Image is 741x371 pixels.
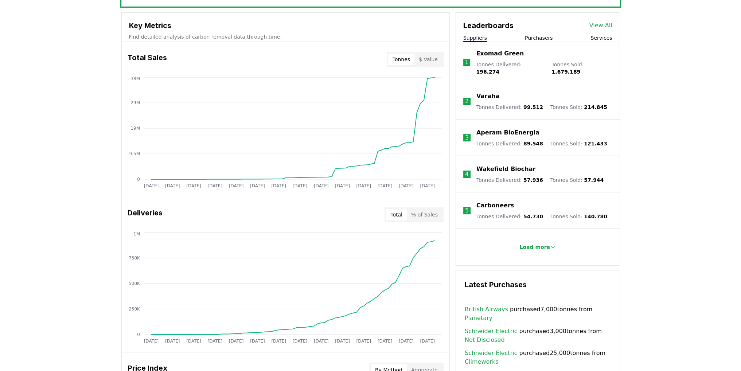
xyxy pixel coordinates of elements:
tspan: [DATE] [186,339,201,344]
span: 1.679.189 [551,69,580,75]
tspan: 500K [129,281,140,286]
p: Tonnes Sold : [550,140,607,147]
tspan: [DATE] [144,183,159,188]
tspan: [DATE] [144,339,159,344]
tspan: 29M [130,100,140,105]
span: 140.780 [584,214,607,219]
span: 89.548 [523,141,543,147]
tspan: [DATE] [399,183,414,188]
span: purchased 25,000 tonnes from [465,349,611,366]
tspan: [DATE] [420,339,435,344]
span: 54.730 [523,214,543,219]
span: 57.936 [523,177,543,183]
p: 1 [465,58,468,67]
span: 57.944 [584,177,604,183]
tspan: [DATE] [186,183,201,188]
span: 214.845 [584,104,607,110]
tspan: [DATE] [250,339,265,344]
tspan: [DATE] [314,339,329,344]
button: Tonnes [388,54,414,65]
p: Find detailed analysis of carbon removal data through time. [129,33,442,40]
h3: Key Metrics [129,20,442,31]
span: 99.512 [523,104,543,110]
tspan: [DATE] [229,339,243,344]
h3: Deliveries [128,207,163,222]
a: Exomad Green [476,49,524,58]
p: Tonnes Delivered : [476,61,544,75]
p: 2 [465,97,469,106]
h3: Latest Purchases [465,279,611,290]
p: Tonnes Delivered : [476,104,543,111]
p: Tonnes Sold : [550,213,607,220]
button: Suppliers [463,34,487,42]
a: Wakefield Biochar [476,165,535,173]
p: 4 [465,170,469,179]
tspan: [DATE] [292,339,307,344]
tspan: [DATE] [207,339,222,344]
tspan: 0 [137,332,140,337]
button: Services [590,34,612,42]
button: Total [386,209,407,220]
span: purchased 3,000 tonnes from [465,327,611,344]
p: Tonnes Delivered : [476,176,543,184]
tspan: [DATE] [250,183,265,188]
tspan: 0 [137,177,140,182]
tspan: 750K [129,255,140,261]
a: British Airways [465,305,508,314]
button: $ Value [414,54,442,65]
a: Planetary [465,314,492,323]
tspan: 9.5M [129,151,140,156]
tspan: [DATE] [356,339,371,344]
a: Not Disclosed [465,336,505,344]
p: Tonnes Delivered : [476,213,543,220]
tspan: [DATE] [378,183,393,188]
tspan: [DATE] [399,339,414,344]
tspan: [DATE] [292,183,307,188]
a: Schneider Electric [465,327,517,336]
tspan: [DATE] [356,183,371,188]
a: Schneider Electric [465,349,517,358]
button: Load more [514,240,562,254]
tspan: 1M [133,231,140,237]
p: Tonnes Delivered : [476,140,543,147]
tspan: [DATE] [207,183,222,188]
tspan: 38M [130,76,140,81]
tspan: [DATE] [229,183,243,188]
a: Climeworks [465,358,499,366]
p: Tonnes Sold : [550,104,607,111]
button: Purchasers [525,34,553,42]
p: 3 [465,133,469,142]
button: % of Sales [407,209,442,220]
tspan: [DATE] [165,183,180,188]
tspan: [DATE] [271,339,286,344]
span: purchased 7,000 tonnes from [465,305,611,323]
a: Varaha [476,92,499,101]
span: 121.433 [584,141,607,147]
p: Tonnes Sold : [550,176,604,184]
p: 5 [465,206,469,215]
tspan: [DATE] [420,183,435,188]
p: Load more [519,243,550,251]
h3: Total Sales [128,52,167,67]
a: Aperam BioEnergia [476,128,539,137]
h3: Leaderboards [463,20,514,31]
tspan: 250K [129,306,140,312]
tspan: [DATE] [314,183,329,188]
tspan: [DATE] [335,183,350,188]
tspan: [DATE] [165,339,180,344]
tspan: [DATE] [378,339,393,344]
tspan: [DATE] [271,183,286,188]
span: 196.274 [476,69,499,75]
tspan: 19M [130,126,140,131]
a: Carboneers [476,201,514,210]
a: View All [589,21,612,30]
p: Tonnes Sold : [551,61,612,75]
tspan: [DATE] [335,339,350,344]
